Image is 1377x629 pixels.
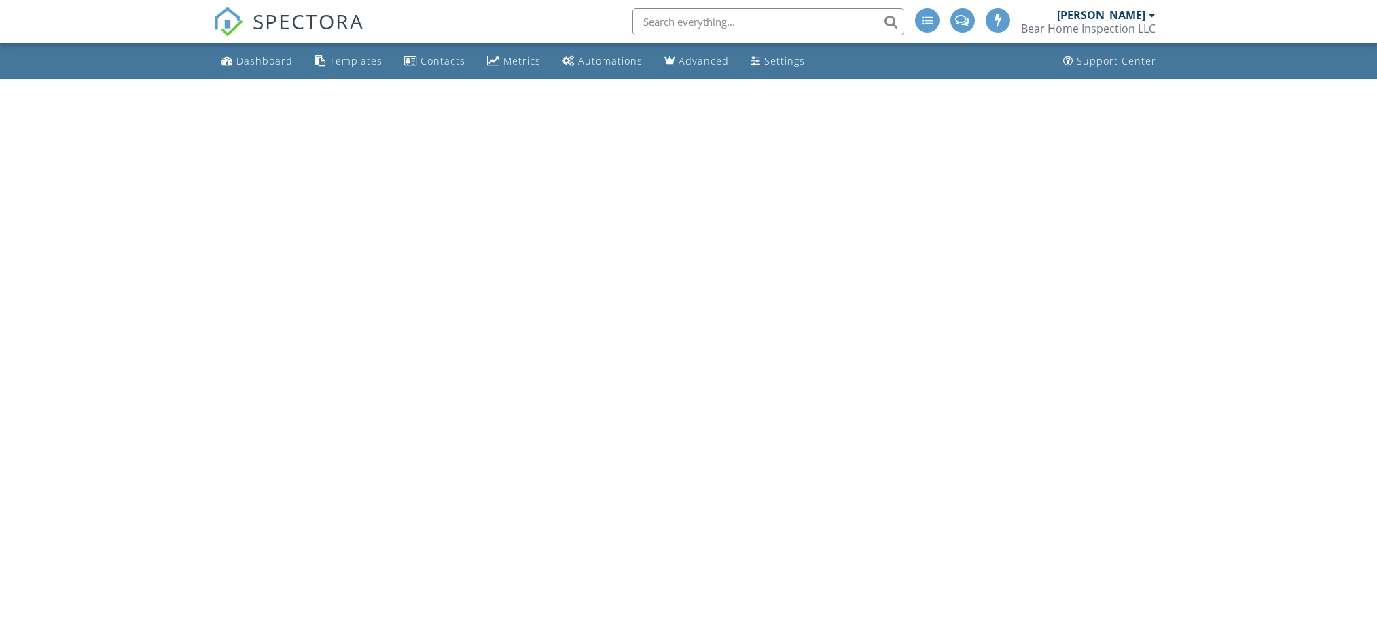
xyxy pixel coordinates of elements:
[482,49,546,74] a: Metrics
[329,54,382,67] div: Templates
[1021,22,1156,35] div: Bear Home Inspection LLC
[236,54,293,67] div: Dashboard
[578,54,643,67] div: Automations
[659,49,734,74] a: Advanced
[216,49,298,74] a: Dashboard
[1058,49,1162,74] a: Support Center
[309,49,388,74] a: Templates
[213,18,364,47] a: SPECTORA
[253,7,364,35] span: SPECTORA
[503,54,541,67] div: Metrics
[1077,54,1156,67] div: Support Center
[632,8,904,35] input: Search everything...
[1057,8,1145,22] div: [PERSON_NAME]
[213,7,243,37] img: The Best Home Inspection Software - Spectora
[745,49,810,74] a: Settings
[557,49,648,74] a: Automations (Advanced)
[399,49,471,74] a: Contacts
[421,54,465,67] div: Contacts
[764,54,805,67] div: Settings
[679,54,729,67] div: Advanced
